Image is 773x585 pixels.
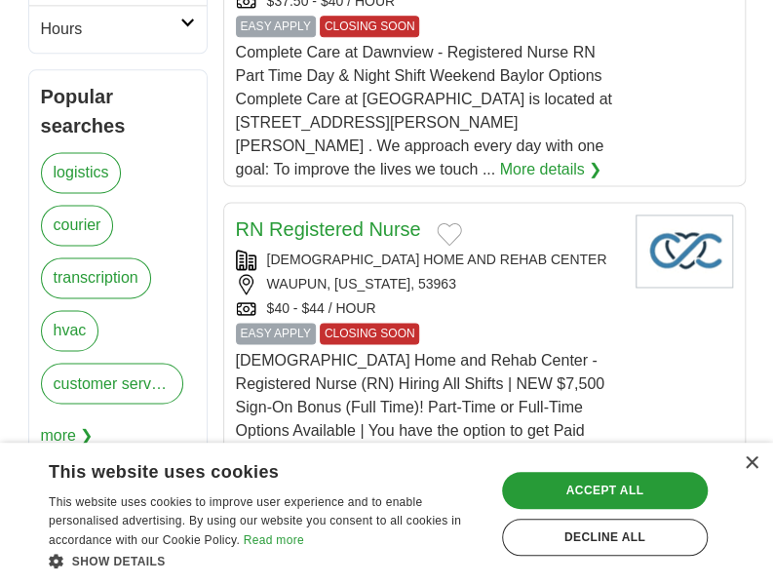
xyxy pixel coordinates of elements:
[41,152,122,193] a: logistics
[236,351,618,485] span: [DEMOGRAPHIC_DATA] Home and Rehab Center - Registered Nurse (RN) Hiring All Shifts | NEW $7,500 S...
[236,323,316,344] span: EASY APPLY
[499,158,601,181] a: More details ❯
[49,551,482,570] div: Show details
[49,454,433,484] div: This website uses cookies
[49,495,461,548] span: This website uses cookies to improve user experience and to enable personalised advertising. By u...
[502,519,708,556] div: Decline all
[41,310,99,351] a: hvac
[744,456,758,471] div: Close
[236,218,421,240] a: RN Registered Nurse
[320,16,420,37] span: CLOSING SOON
[636,214,733,288] img: Company logo
[236,298,620,319] div: $40 - $44 / HOUR
[236,250,620,270] div: [DEMOGRAPHIC_DATA] HOME AND REHAB CENTER
[41,363,183,404] a: customer service
[41,257,151,298] a: transcription
[320,323,420,344] span: CLOSING SOON
[437,222,462,246] button: Add to favorite jobs
[72,555,166,568] span: Show details
[236,16,316,37] span: EASY APPLY
[236,274,620,294] div: WAUPUN, [US_STATE], 53963
[29,5,207,53] a: Hours
[502,472,708,509] div: Accept all
[41,82,195,140] h2: Popular searches
[244,533,304,547] a: Read more, opens a new window
[236,44,612,177] span: Complete Care at Dawnview - Registered Nurse RN Part Time Day & Night Shift Weekend Baylor Option...
[41,415,94,454] span: more ❯
[41,205,114,246] a: courier
[41,18,180,41] h2: Hours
